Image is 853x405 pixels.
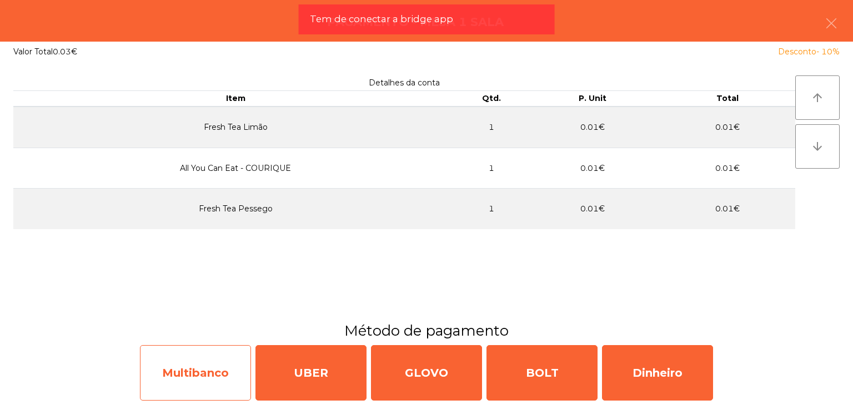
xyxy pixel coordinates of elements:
[371,345,482,401] div: GLOVO
[525,91,660,107] th: P. Unit
[255,345,367,401] div: UBER
[13,148,458,189] td: All You Can Eat - COURIQUE
[140,345,251,401] div: Multibanco
[778,46,840,58] div: Desconto
[525,189,660,229] td: 0.01€
[811,140,824,153] i: arrow_downward
[525,148,660,189] td: 0.01€
[811,91,824,104] i: arrow_upward
[8,321,845,341] h3: Método de pagamento
[458,107,525,148] td: 1
[602,345,713,401] div: Dinheiro
[369,78,440,88] span: Detalhes da conta
[13,47,53,57] span: Valor Total
[486,345,598,401] div: BOLT
[13,107,458,148] td: Fresh Tea Limão
[458,91,525,107] th: Qtd.
[795,124,840,169] button: arrow_downward
[660,148,795,189] td: 0.01€
[660,91,795,107] th: Total
[458,148,525,189] td: 1
[660,107,795,148] td: 0.01€
[310,12,453,26] span: Tem de conectar a bridge app
[525,107,660,148] td: 0.01€
[13,91,458,107] th: Item
[816,47,840,57] span: - 10%
[458,189,525,229] td: 1
[660,189,795,229] td: 0.01€
[53,47,77,57] span: 0.03€
[13,189,458,229] td: Fresh Tea Pessego
[795,75,840,120] button: arrow_upward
